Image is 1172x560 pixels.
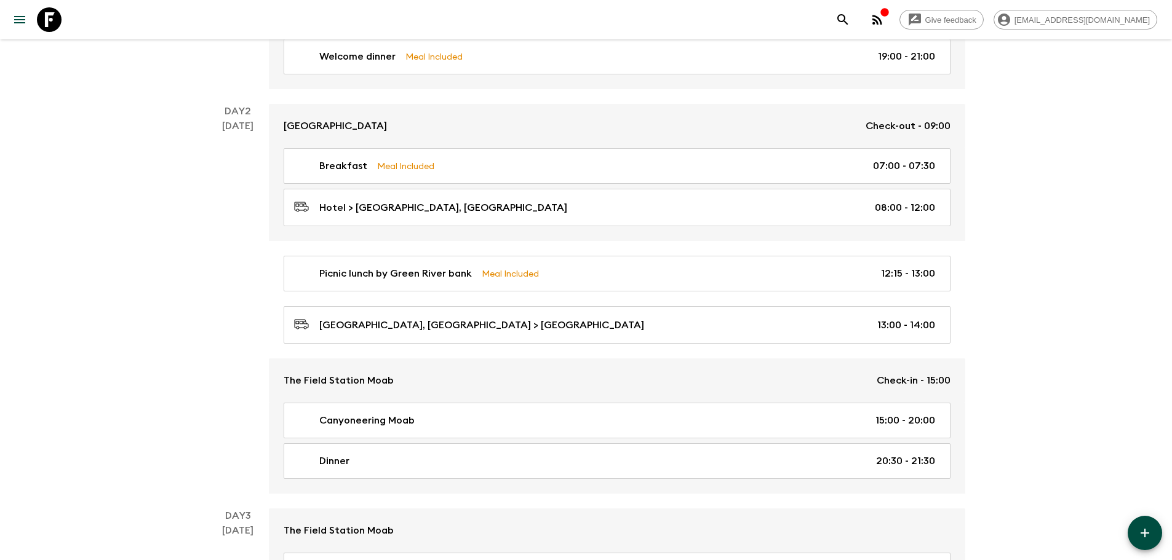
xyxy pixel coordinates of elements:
[319,49,396,64] p: Welcome dinner
[269,508,965,553] a: The Field Station Moab
[319,266,472,281] p: Picnic lunch by Green River bank
[319,318,644,333] p: [GEOGRAPHIC_DATA], [GEOGRAPHIC_DATA] > [GEOGRAPHIC_DATA]
[284,443,951,479] a: Dinner20:30 - 21:30
[319,159,367,173] p: Breakfast
[877,373,951,388] p: Check-in - 15:00
[919,15,983,25] span: Give feedback
[873,159,935,173] p: 07:00 - 07:30
[319,413,415,428] p: Canyoneering Moab
[831,7,855,32] button: search adventures
[875,413,935,428] p: 15:00 - 20:00
[1008,15,1157,25] span: [EMAIL_ADDRESS][DOMAIN_NAME]
[284,119,387,133] p: [GEOGRAPHIC_DATA]
[284,256,951,291] a: Picnic lunch by Green River bankMeal Included12:15 - 13:00
[994,10,1157,30] div: [EMAIL_ADDRESS][DOMAIN_NAME]
[878,49,935,64] p: 19:00 - 21:00
[207,104,269,119] p: Day 2
[319,454,349,468] p: Dinner
[284,306,951,344] a: [GEOGRAPHIC_DATA], [GEOGRAPHIC_DATA] > [GEOGRAPHIC_DATA]13:00 - 14:00
[877,318,935,333] p: 13:00 - 14:00
[284,148,951,184] a: BreakfastMeal Included07:00 - 07:30
[284,189,951,226] a: Hotel > [GEOGRAPHIC_DATA], [GEOGRAPHIC_DATA]08:00 - 12:00
[269,104,965,148] a: [GEOGRAPHIC_DATA]Check-out - 09:00
[866,119,951,133] p: Check-out - 09:00
[284,373,394,388] p: The Field Station Moab
[222,119,253,494] div: [DATE]
[207,508,269,523] p: Day 3
[7,7,32,32] button: menu
[876,454,935,468] p: 20:30 - 21:30
[881,266,935,281] p: 12:15 - 13:00
[482,267,539,280] p: Meal Included
[377,159,434,173] p: Meal Included
[284,523,394,538] p: The Field Station Moab
[319,200,567,215] p: Hotel > [GEOGRAPHIC_DATA], [GEOGRAPHIC_DATA]
[405,50,463,63] p: Meal Included
[284,39,951,74] a: Welcome dinnerMeal Included19:00 - 21:00
[899,10,984,30] a: Give feedback
[875,200,935,215] p: 08:00 - 12:00
[269,358,965,403] a: The Field Station MoabCheck-in - 15:00
[284,403,951,438] a: Canyoneering Moab15:00 - 20:00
